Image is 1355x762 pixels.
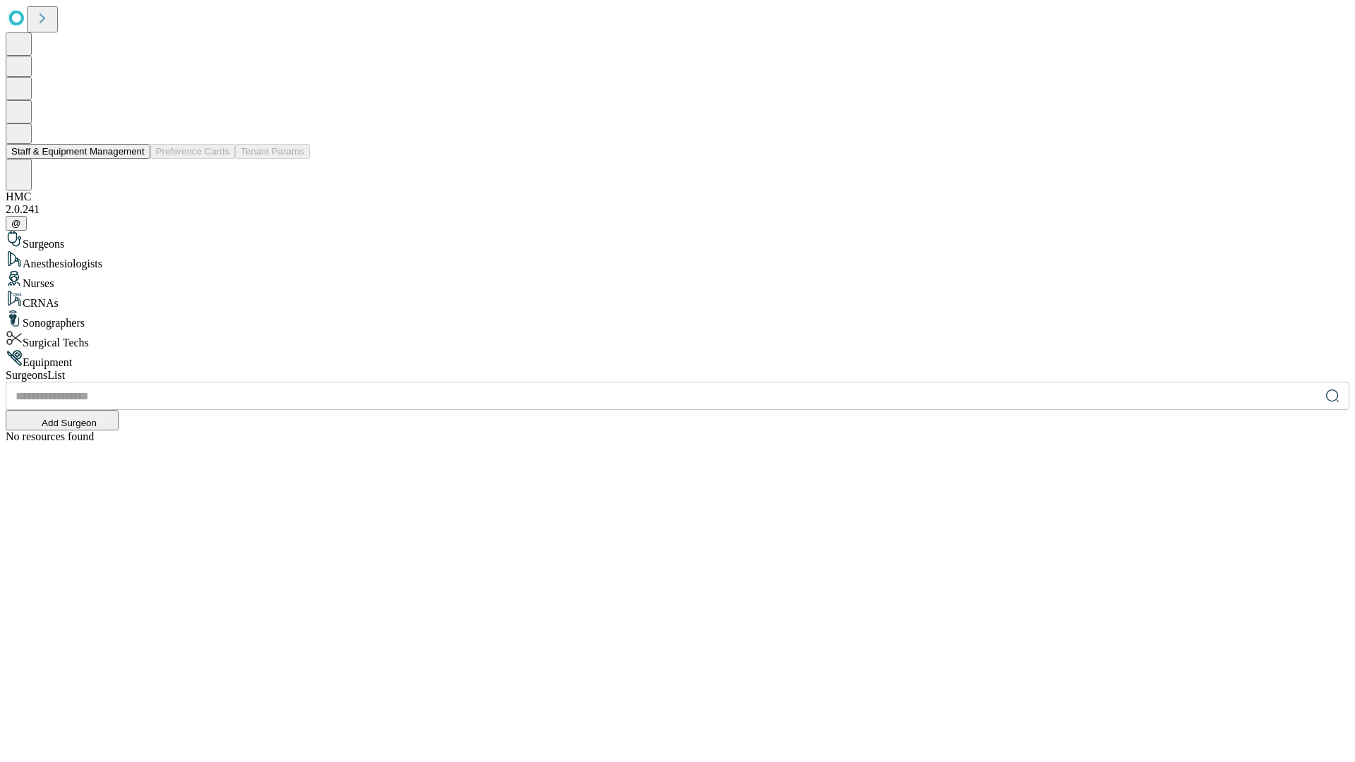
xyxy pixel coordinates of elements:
[6,231,1349,250] div: Surgeons
[6,216,27,231] button: @
[6,329,1349,349] div: Surgical Techs
[6,250,1349,270] div: Anesthesiologists
[6,190,1349,203] div: HMC
[11,218,21,229] span: @
[6,410,119,430] button: Add Surgeon
[6,270,1349,290] div: Nurses
[235,144,310,159] button: Tenant Params
[6,430,1349,443] div: No resources found
[42,418,97,428] span: Add Surgeon
[6,369,1349,382] div: Surgeons List
[6,144,150,159] button: Staff & Equipment Management
[6,310,1349,329] div: Sonographers
[150,144,235,159] button: Preference Cards
[6,203,1349,216] div: 2.0.241
[6,349,1349,369] div: Equipment
[6,290,1349,310] div: CRNAs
